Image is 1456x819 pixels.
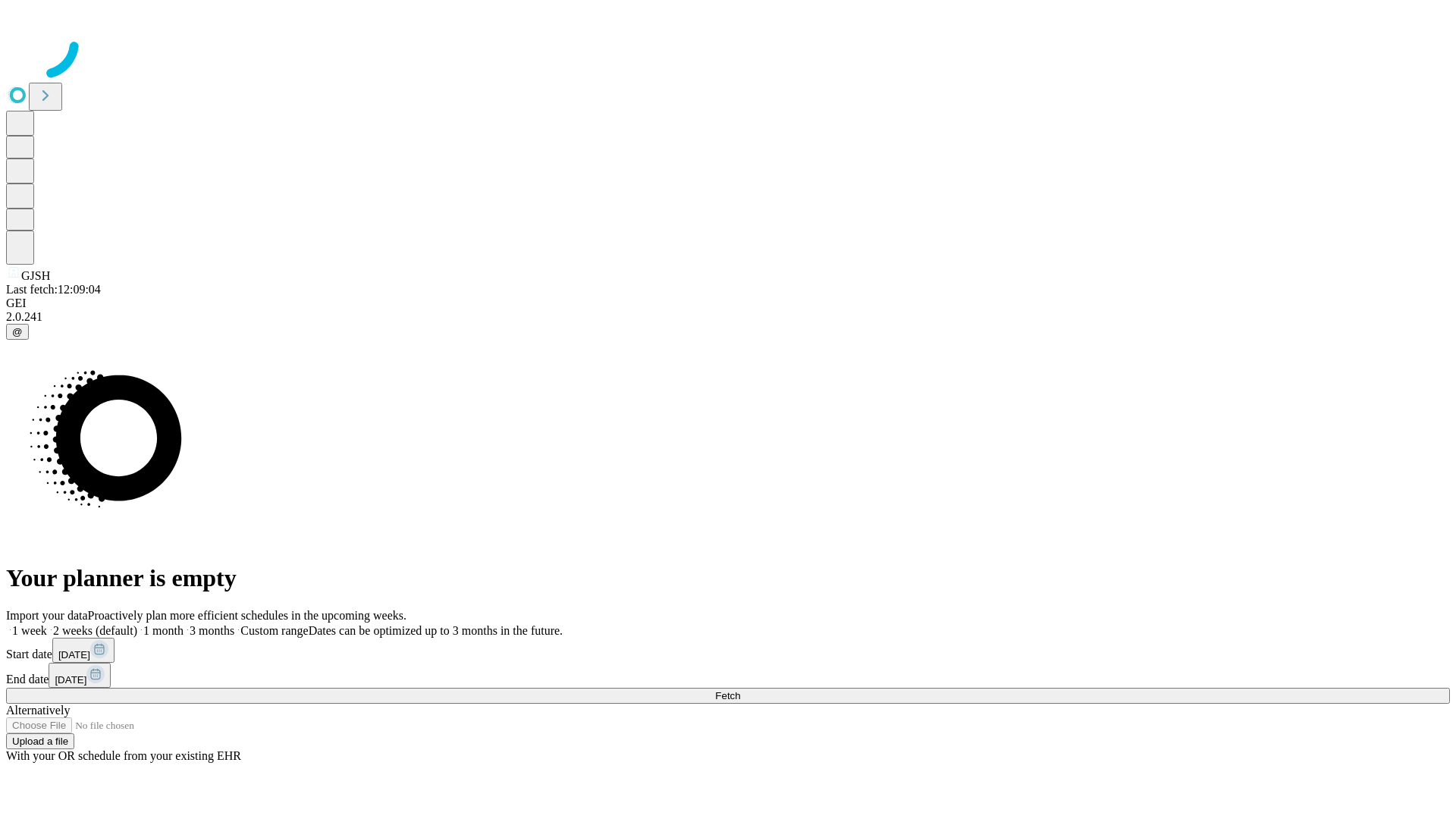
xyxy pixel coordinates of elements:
[6,283,101,296] span: Last fetch: 12:09:04
[6,609,88,622] span: Import your data
[49,663,111,688] button: [DATE]
[715,690,740,701] span: Fetch
[143,624,184,637] span: 1 month
[58,649,90,661] span: [DATE]
[6,638,1450,663] div: Start date
[53,624,137,637] span: 2 weeks (default)
[12,624,47,637] span: 1 week
[6,564,1450,592] h1: Your planner is empty
[12,326,23,337] span: @
[309,624,563,637] span: Dates can be optimized up to 3 months in the future.
[88,609,406,622] span: Proactively plan more efficient schedules in the upcoming weeks.
[21,269,50,282] span: GJSH
[190,624,234,637] span: 3 months
[52,638,115,663] button: [DATE]
[55,674,86,686] span: [DATE]
[240,624,308,637] span: Custom range
[6,663,1450,688] div: End date
[6,310,1450,324] div: 2.0.241
[6,297,1450,310] div: GEI
[6,704,70,717] span: Alternatively
[6,324,29,340] button: @
[6,749,241,762] span: With your OR schedule from your existing EHR
[6,688,1450,704] button: Fetch
[6,733,74,749] button: Upload a file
